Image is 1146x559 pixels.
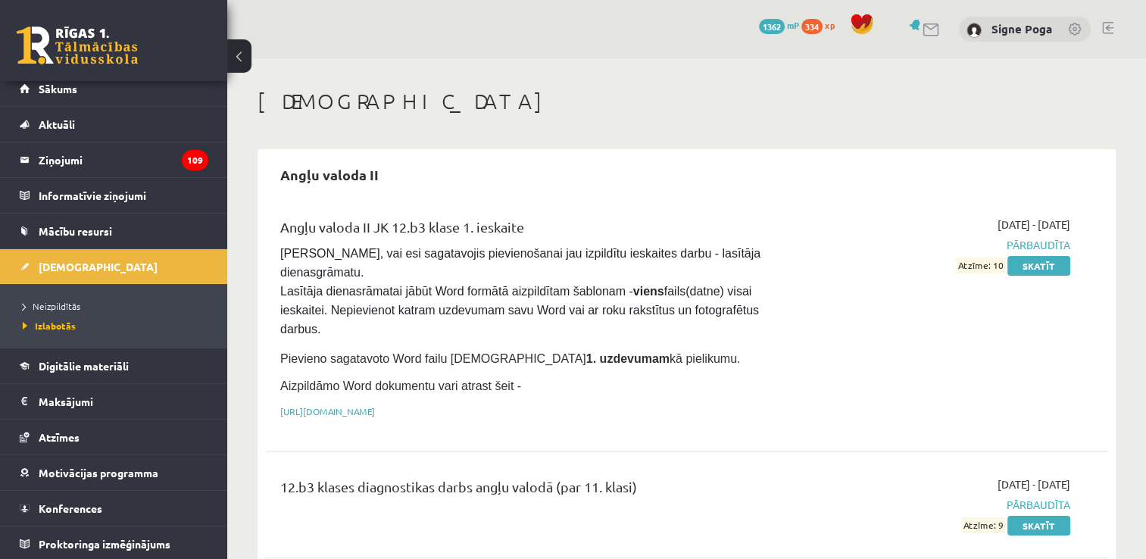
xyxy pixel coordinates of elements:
span: Mācību resursi [39,224,112,238]
div: 12.b3 klases diagnostikas darbs angļu valodā (par 11. klasi) [280,476,799,504]
a: Skatīt [1007,256,1070,276]
a: Aktuāli [20,107,208,142]
a: Maksājumi [20,384,208,419]
legend: Ziņojumi [39,142,208,177]
a: Konferences [20,491,208,526]
h1: [DEMOGRAPHIC_DATA] [258,89,1116,114]
span: Atzīmes [39,430,80,444]
span: [DATE] - [DATE] [998,217,1070,233]
a: Digitālie materiāli [20,348,208,383]
span: Motivācijas programma [39,466,158,479]
span: mP [787,19,799,31]
a: Mācību resursi [20,214,208,248]
span: [PERSON_NAME], vai esi sagatavojis pievienošanai jau izpildītu ieskaites darbu - lasītāja dienasg... [280,247,764,336]
span: Atzīme: 10 [956,258,1005,273]
strong: 1. uzdevumam [586,352,670,365]
span: [DATE] - [DATE] [998,476,1070,492]
a: [URL][DOMAIN_NAME] [280,405,375,417]
a: Ziņojumi109 [20,142,208,177]
span: xp [825,19,835,31]
span: Pārbaudīta [822,237,1070,253]
span: Aizpildāmo Word dokumentu vari atrast šeit - [280,379,521,392]
span: Digitālie materiāli [39,359,129,373]
span: 1362 [759,19,785,34]
h2: Angļu valoda II [265,157,394,192]
a: Motivācijas programma [20,455,208,490]
span: Pievieno sagatavoto Word failu [DEMOGRAPHIC_DATA] kā pielikumu. [280,352,740,365]
span: Neizpildītās [23,300,80,312]
span: Proktoringa izmēģinājums [39,537,170,551]
strong: viens [633,285,664,298]
legend: Informatīvie ziņojumi [39,178,208,213]
i: 109 [182,150,208,170]
div: Angļu valoda II JK 12.b3 klase 1. ieskaite [280,217,799,245]
span: [DEMOGRAPHIC_DATA] [39,260,158,273]
a: Sākums [20,71,208,106]
span: Atzīme: 9 [961,517,1005,533]
img: Signe Poga [966,23,982,38]
a: Neizpildītās [23,299,212,313]
a: Skatīt [1007,516,1070,536]
span: Izlabotās [23,320,76,332]
span: Sākums [39,82,77,95]
span: Aktuāli [39,117,75,131]
a: Signe Poga [991,21,1052,36]
a: 334 xp [801,19,842,31]
a: 1362 mP [759,19,799,31]
a: [DEMOGRAPHIC_DATA] [20,249,208,284]
a: Atzīmes [20,420,208,454]
a: Rīgas 1. Tālmācības vidusskola [17,27,138,64]
span: 334 [801,19,823,34]
span: Pārbaudīta [822,497,1070,513]
legend: Maksājumi [39,384,208,419]
a: Izlabotās [23,319,212,333]
a: Informatīvie ziņojumi [20,178,208,213]
span: Konferences [39,501,102,515]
